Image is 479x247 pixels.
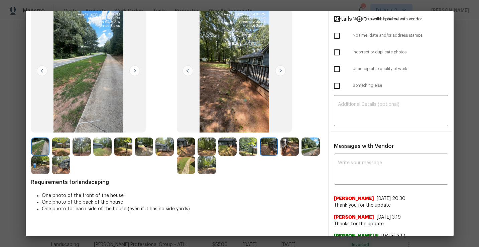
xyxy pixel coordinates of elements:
span: No time, date and/or address stamps [353,33,448,38]
span: Thanks for the update [334,221,448,227]
span: Details [334,11,352,27]
span: [PERSON_NAME] [334,214,374,221]
span: Messages with Vendor [334,144,394,149]
li: One photo for each side of the house (even if it has no side yards) [42,206,323,212]
div: Unacceptable quality of work [329,61,454,77]
span: This will be shared with vendor [364,11,422,27]
img: right-chevron-button-url [275,65,286,76]
span: Unacceptable quality of work [353,66,448,72]
span: [DATE] 3:17 [381,234,405,238]
div: No time, date and/or address stamps [329,27,454,44]
span: Something else [353,83,448,88]
img: left-chevron-button-url [183,65,193,76]
div: Something else [329,77,454,94]
span: Thank you for the update [334,202,448,209]
li: One photo of the front of the house [42,192,323,199]
span: Requirements for landscaping [31,179,323,186]
span: [PERSON_NAME] N [334,233,379,239]
span: Incorrect or duplicate photos [353,49,448,55]
div: Incorrect or duplicate photos [329,44,454,61]
span: [DATE] 3:19 [377,215,401,220]
span: [PERSON_NAME] [334,195,374,202]
span: [DATE] 20:30 [377,196,405,201]
img: right-chevron-button-url [129,65,140,76]
li: One photo of the back of the house [42,199,323,206]
img: left-chevron-button-url [37,65,47,76]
